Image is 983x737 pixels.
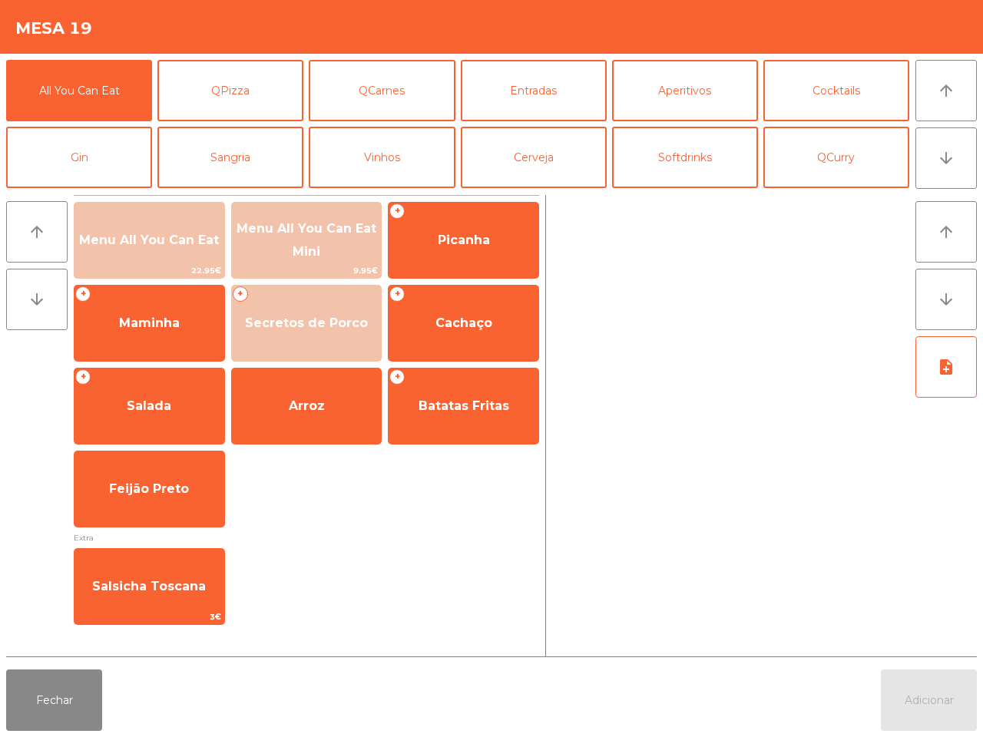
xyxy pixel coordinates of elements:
button: QPizza [157,60,303,121]
button: note_add [915,336,977,398]
span: 22.95€ [74,263,224,278]
span: + [389,286,405,302]
span: Feijão Preto [109,481,189,496]
button: arrow_downward [915,127,977,189]
button: Sangria [157,127,303,188]
span: + [75,369,91,385]
i: note_add [937,358,955,376]
i: arrow_downward [28,290,46,309]
button: arrow_downward [915,269,977,330]
button: arrow_upward [915,60,977,121]
button: Gin [6,127,152,188]
button: Cerveja [461,127,607,188]
h4: Mesa 19 [15,17,92,40]
button: arrow_downward [6,269,68,330]
button: All You Can Eat [6,60,152,121]
span: + [233,286,248,302]
span: Cachaço [435,316,492,330]
button: Entradas [461,60,607,121]
button: QCurry [763,127,909,188]
span: Maminha [119,316,180,330]
i: arrow_downward [937,149,955,167]
i: arrow_upward [937,81,955,100]
button: arrow_upward [6,201,68,263]
i: arrow_upward [28,223,46,241]
span: + [75,286,91,302]
span: Salada [127,398,171,413]
i: arrow_upward [937,223,955,241]
button: arrow_upward [915,201,977,263]
span: Secretos de Porco [245,316,368,330]
span: + [389,369,405,385]
button: Aperitivos [612,60,758,121]
span: Salsicha Toscana [92,579,206,593]
button: Softdrinks [612,127,758,188]
span: 3€ [74,610,224,624]
span: 9.95€ [232,263,382,278]
span: Picanha [438,233,490,247]
button: Fechar [6,669,102,731]
button: Vinhos [309,127,455,188]
span: Batatas Fritas [419,398,509,413]
i: arrow_downward [937,290,955,309]
button: Cocktails [763,60,909,121]
span: Arroz [289,398,325,413]
span: + [389,203,405,219]
span: Menu All You Can Eat [79,233,219,247]
span: Extra [74,530,539,545]
span: Menu All You Can Eat Mini [237,221,376,259]
button: QCarnes [309,60,455,121]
